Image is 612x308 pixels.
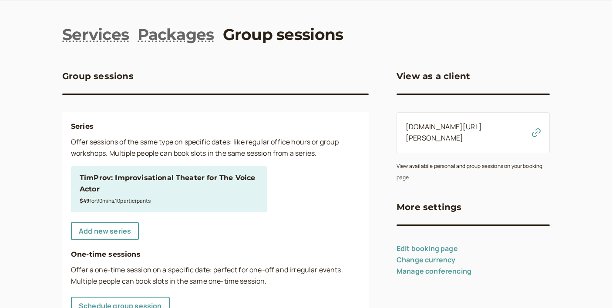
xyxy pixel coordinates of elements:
[80,172,258,206] a: TimProv: Improvisational Theater for The Voice Actor$49for90mins,10participants
[397,200,462,214] h3: More settings
[223,23,343,45] a: Group sessions
[71,121,360,132] h4: Series
[138,23,214,45] a: Packages
[406,122,482,143] a: [DOMAIN_NAME][URL][PERSON_NAME]
[71,137,360,159] p: Offer sessions of the same type on specific dates: like regular office hours or group workshops. ...
[80,172,258,195] div: TimProv: Improvisational Theater for The Voice Actor
[397,244,458,253] a: Edit booking page
[62,69,134,83] h3: Group sessions
[397,266,471,276] a: Manage conferencing
[71,264,360,287] p: Offer a one-time session on a specific date: perfect for one-off and irregular events. Multiple p...
[568,266,612,308] iframe: Chat Widget
[71,222,139,240] a: Add new series
[397,69,470,83] h3: View as a client
[80,197,151,204] small: for 90 min s , 10 participant s
[397,255,455,264] a: Change currency
[397,162,542,181] small: View availabile personal and group sessions on your booking page
[62,23,129,45] a: Services
[71,249,360,260] h4: One-time sessions
[80,197,89,204] b: $49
